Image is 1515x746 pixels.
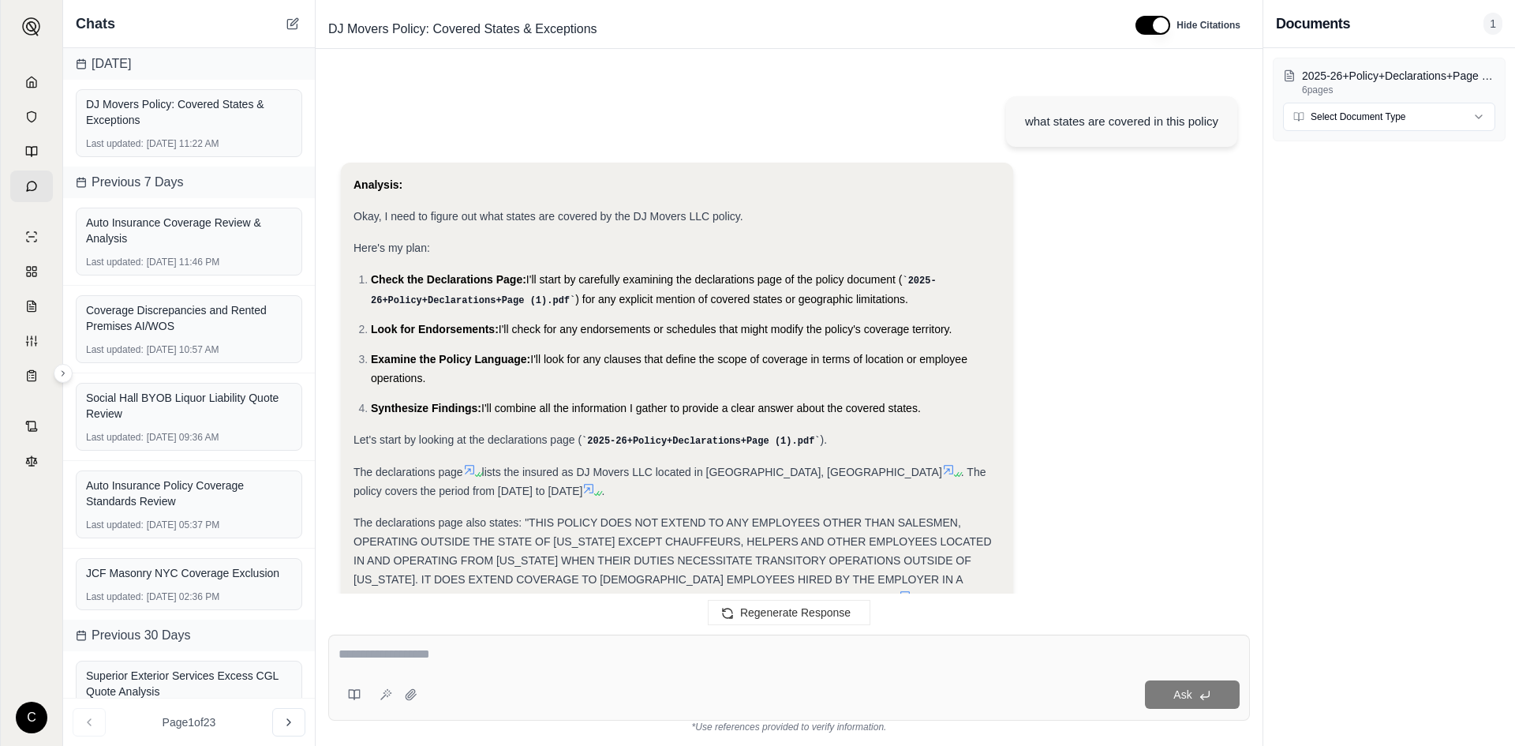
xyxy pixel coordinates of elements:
[10,410,53,442] a: Contract Analysis
[10,101,53,133] a: Documents Vault
[86,519,292,531] div: [DATE] 05:37 PM
[371,353,530,366] span: Examine the Policy Language:
[575,293,908,306] span: ) for any explicit mention of covered states or geographic limitations.
[86,343,292,356] div: [DATE] 10:57 AM
[1283,68,1495,96] button: 2025-26+Policy+Declarations+Page (1).pdf6pages
[86,137,144,150] span: Last updated:
[371,273,526,286] span: Check the Declarations Page:
[163,714,216,730] span: Page 1 of 23
[328,721,1250,733] div: *Use references provided to verify information.
[10,291,53,322] a: Claim Coverage
[353,178,402,191] strong: Analysis:
[86,215,292,246] div: Auto Insurance Coverage Review & Analysis
[526,273,903,286] span: I'll start by carefully examining the declarations page of the policy document (
[63,620,315,651] div: Previous 30 Days
[86,431,292,444] div: [DATE] 09:36 AM
[86,478,292,509] div: Auto Insurance Policy Coverage Standards Review
[322,17,1117,42] div: Edit Title
[1483,13,1502,35] span: 1
[10,221,53,253] a: Single Policy
[10,256,53,287] a: Policy Comparisons
[1145,680,1240,709] button: Ask
[371,276,937,306] span: 2025-26+Policy+Declarations+Page (1).pdf
[821,433,828,446] span: ).
[10,171,53,202] a: Chat
[86,590,292,603] div: [DATE] 02:36 PM
[86,431,144,444] span: Last updated:
[86,668,292,699] div: Superior Exterior Services Excess CGL Quote Analysis
[86,343,144,356] span: Last updated:
[353,516,992,605] span: The declarations page also states: "THIS POLICY DOES NOT EXTEND TO ANY EMPLOYEES OTHER THAN SALES...
[371,353,967,384] span: I'll look for any clauses that define the scope of coverage in terms of location or employee oper...
[16,11,47,43] button: Expand sidebar
[1025,112,1218,131] div: what states are covered in this policy
[481,402,921,414] span: I'll combine all the information I gather to provide a clear answer about the covered states.
[86,137,292,150] div: [DATE] 11:22 AM
[76,13,115,35] span: Chats
[1302,68,1495,84] p: 2025-26+Policy+Declarations+Page (1).pdf
[22,17,41,36] img: Expand sidebar
[582,436,820,447] code: 2025-26+Policy+Declarations+Page (1).pdf
[353,433,582,446] span: Let's start by looking at the declarations page (
[86,390,292,422] div: Social Hall BYOB Liquor Liability Quote Review
[10,360,53,392] a: Coverage Table
[10,445,53,477] a: Legal Search Engine
[10,66,53,98] a: Home
[86,256,292,268] div: [DATE] 11:46 PM
[283,14,302,33] button: New Chat
[1302,84,1495,96] p: 6 pages
[353,210,743,223] span: Okay, I need to figure out what states are covered by the DJ Movers LLC policy.
[322,17,604,42] span: DJ Movers Policy: Covered States & Exceptions
[708,600,870,625] button: Regenerate Response
[86,256,144,268] span: Last updated:
[371,402,481,414] span: Synthesize Findings:
[63,48,315,80] div: [DATE]
[1173,688,1191,701] span: Ask
[86,302,292,334] div: Coverage Discrepancies and Rented Premises AI/WOS
[86,590,144,603] span: Last updated:
[86,565,292,581] div: JCF Masonry NYC Coverage Exclusion
[499,323,952,336] span: I'll check for any endorsements or schedules that might modify the policy's coverage territory.
[54,364,73,383] button: Expand sidebar
[353,242,430,254] span: Here's my plan:
[482,466,942,478] span: lists the insured as DJ Movers LLC located in [GEOGRAPHIC_DATA], [GEOGRAPHIC_DATA]
[63,167,315,198] div: Previous 7 Days
[371,323,499,336] span: Look for Endorsements:
[16,702,47,733] div: C
[1176,19,1240,32] span: Hide Citations
[353,466,986,497] span: . The policy covers the period from [DATE] to [DATE]
[86,519,144,531] span: Last updated:
[10,136,53,167] a: Prompt Library
[601,485,604,497] span: .
[353,466,463,478] span: The declarations page
[10,325,53,357] a: Custom Report
[86,96,292,128] div: DJ Movers Policy: Covered States & Exceptions
[740,606,851,619] span: Regenerate Response
[1276,13,1350,35] h3: Documents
